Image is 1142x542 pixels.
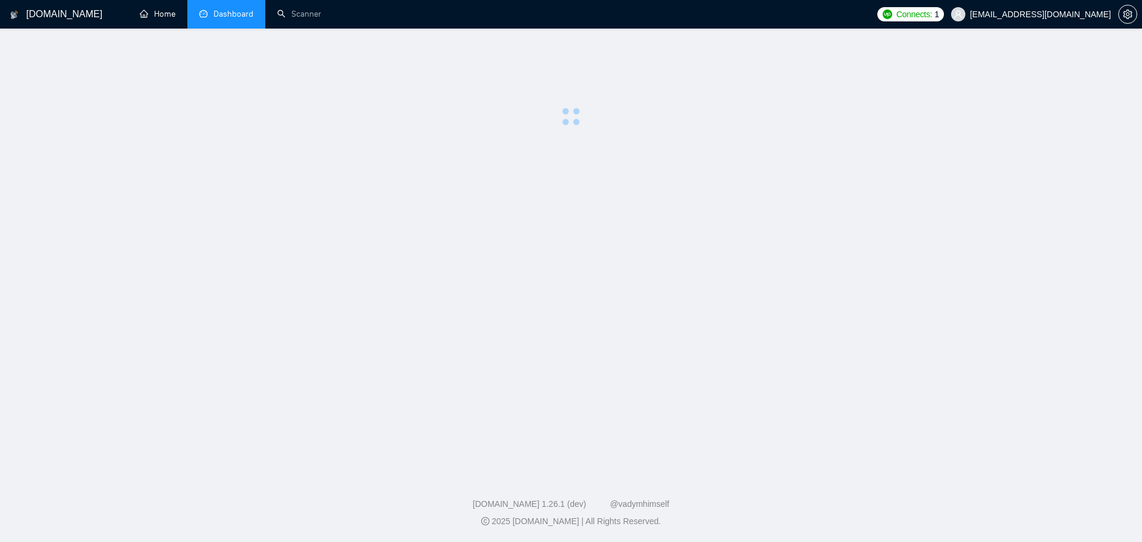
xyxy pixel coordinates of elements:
[473,499,586,509] a: [DOMAIN_NAME] 1.26.1 (dev)
[896,8,932,21] span: Connects:
[1102,502,1130,530] iframe: Intercom live chat
[1118,10,1137,19] a: setting
[883,10,892,19] img: upwork-logo.png
[610,499,669,509] a: @vadymhimself
[199,10,208,18] span: dashboard
[481,517,490,525] span: copyright
[140,9,175,19] a: homeHome
[1118,5,1137,24] button: setting
[10,515,1132,528] div: 2025 [DOMAIN_NAME] | All Rights Reserved.
[214,9,253,19] span: Dashboard
[277,9,321,19] a: searchScanner
[954,10,962,18] span: user
[1119,10,1137,19] span: setting
[10,5,18,24] img: logo
[934,8,939,21] span: 1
